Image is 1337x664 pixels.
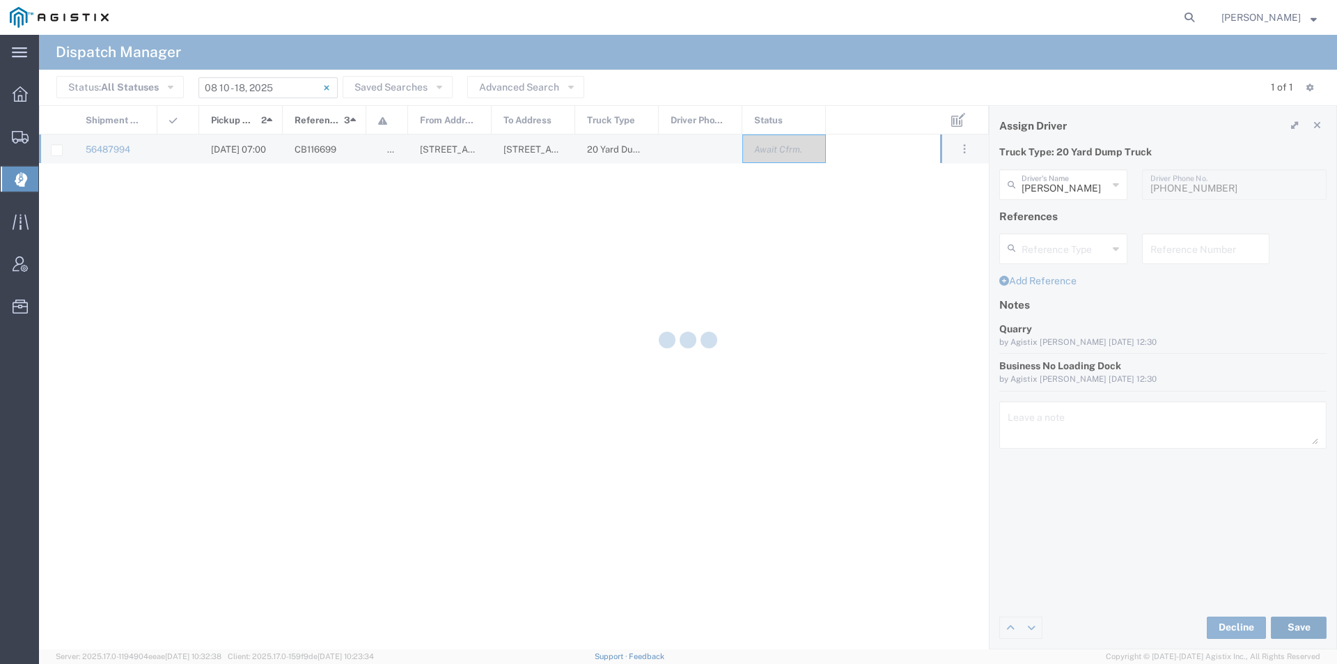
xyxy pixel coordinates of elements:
[629,652,664,661] a: Feedback
[10,7,109,28] img: logo
[318,652,374,661] span: [DATE] 10:23:34
[1106,651,1320,663] span: Copyright © [DATE]-[DATE] Agistix Inc., All Rights Reserved
[1221,9,1318,26] button: [PERSON_NAME]
[56,652,221,661] span: Server: 2025.17.0-1194904eeae
[1221,10,1301,25] span: Amy Larson
[165,652,221,661] span: [DATE] 10:32:38
[228,652,374,661] span: Client: 2025.17.0-159f9de
[595,652,630,661] a: Support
